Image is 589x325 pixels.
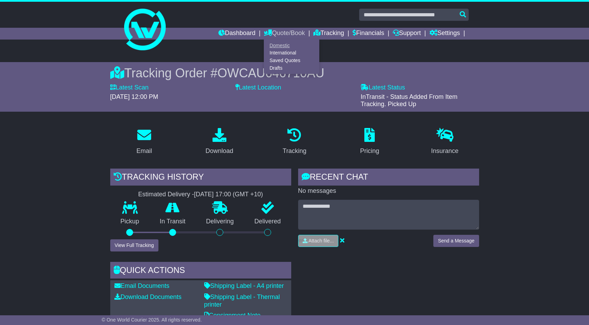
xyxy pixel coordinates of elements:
label: Latest Status [361,84,405,92]
span: InTransit - Status Added From Item Tracking. Picked Up [361,93,457,108]
p: No messages [298,187,479,195]
a: Download Documents [114,293,182,300]
p: Delivered [244,218,291,225]
a: Email Documents [114,282,170,289]
div: Email [136,146,152,156]
button: View Full Tracking [110,239,158,251]
div: Pricing [360,146,379,156]
div: RECENT CHAT [298,169,479,187]
a: Shipping Label - Thermal printer [204,293,280,308]
a: Pricing [356,126,384,158]
div: Download [206,146,233,156]
a: Drafts [264,64,319,72]
label: Latest Scan [110,84,149,92]
a: Domestic [264,42,319,49]
a: Support [393,28,421,40]
label: Latest Location [235,84,281,92]
a: Download [201,126,238,158]
p: In Transit [149,218,196,225]
a: Tracking [278,126,311,158]
div: Insurance [431,146,459,156]
div: Quote/Book [264,40,319,74]
div: Tracking [283,146,306,156]
p: Pickup [110,218,150,225]
div: Tracking Order # [110,66,479,80]
a: Financials [353,28,384,40]
span: [DATE] 12:00 PM [110,93,158,100]
a: Consignment Note [204,312,261,319]
a: Quote/Book [264,28,305,40]
button: Send a Message [433,235,479,247]
div: Quick Actions [110,262,291,281]
a: Settings [430,28,460,40]
a: Insurance [427,126,463,158]
a: Shipping Label - A4 printer [204,282,284,289]
a: Dashboard [218,28,255,40]
div: Estimated Delivery - [110,191,291,198]
span: © One World Courier 2025. All rights reserved. [102,317,202,323]
span: OWCAU646710AU [217,66,324,80]
a: International [264,49,319,57]
p: Delivering [196,218,244,225]
a: Saved Quotes [264,57,319,65]
div: [DATE] 17:00 (GMT +10) [194,191,263,198]
div: Tracking history [110,169,291,187]
a: Tracking [313,28,344,40]
a: Email [132,126,156,158]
